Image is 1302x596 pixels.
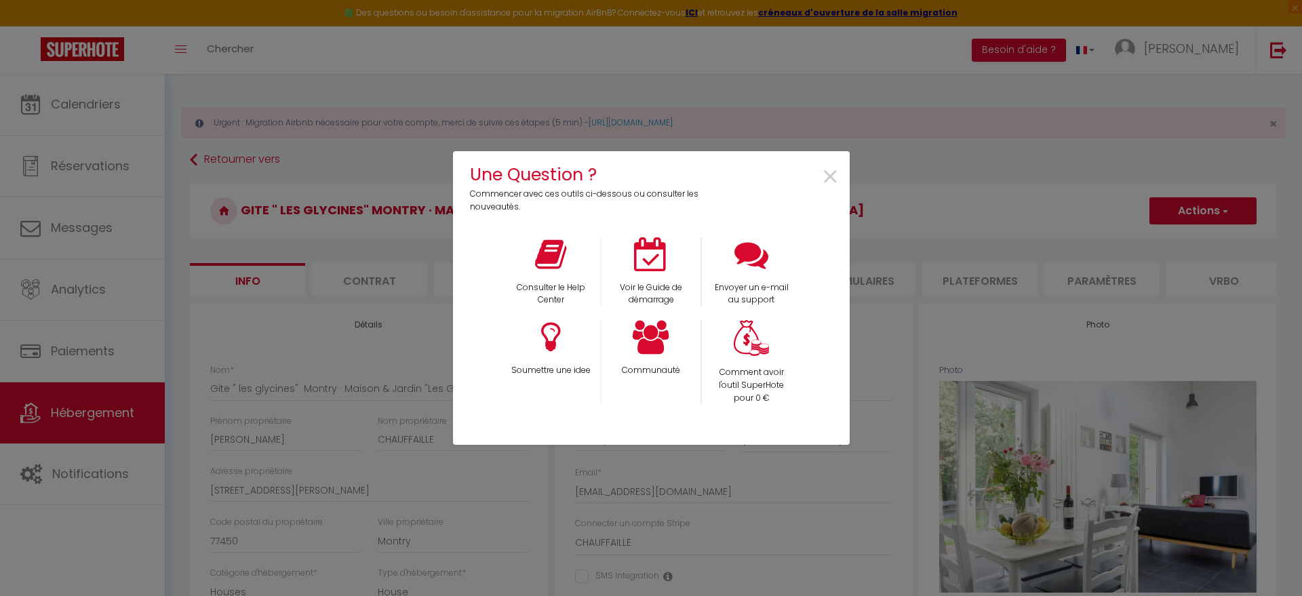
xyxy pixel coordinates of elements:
button: Close [821,162,840,193]
h4: Une Question ? [470,161,708,188]
p: Commencer avec ces outils ci-dessous ou consulter les nouveautés. [470,188,708,214]
span: × [821,156,840,199]
p: Comment avoir l'outil SuperHote pour 0 € [711,366,793,405]
p: Soumettre une idee [509,364,592,377]
p: Communauté [610,364,692,377]
p: Voir le Guide de démarrage [610,281,692,307]
p: Consulter le Help Center [509,281,592,307]
img: Money bag [734,320,769,356]
p: Envoyer un e-mail au support [711,281,793,307]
